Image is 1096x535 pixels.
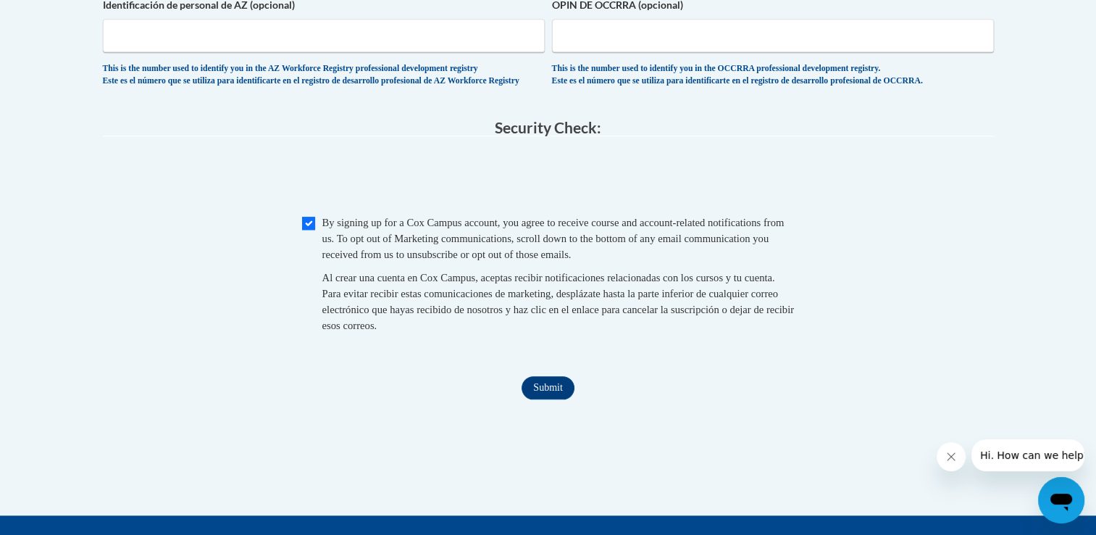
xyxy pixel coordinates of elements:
iframe: Button to launch messaging window [1038,477,1084,523]
span: Hi. How can we help? [9,10,117,22]
div: This is the number used to identify you in the AZ Workforce Registry professional development reg... [103,63,545,87]
span: Security Check: [495,118,601,136]
iframe: Message from company [971,439,1084,471]
span: Al crear una cuenta en Cox Campus, aceptas recibir notificaciones relacionadas con los cursos y t... [322,272,794,331]
span: By signing up for a Cox Campus account, you agree to receive course and account-related notificat... [322,217,785,260]
input: Submit [522,376,574,399]
iframe: reCAPTCHA [438,151,658,207]
iframe: Close message [937,442,966,471]
div: This is the number used to identify you in the OCCRRA professional development registry. Este es ... [552,63,994,87]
